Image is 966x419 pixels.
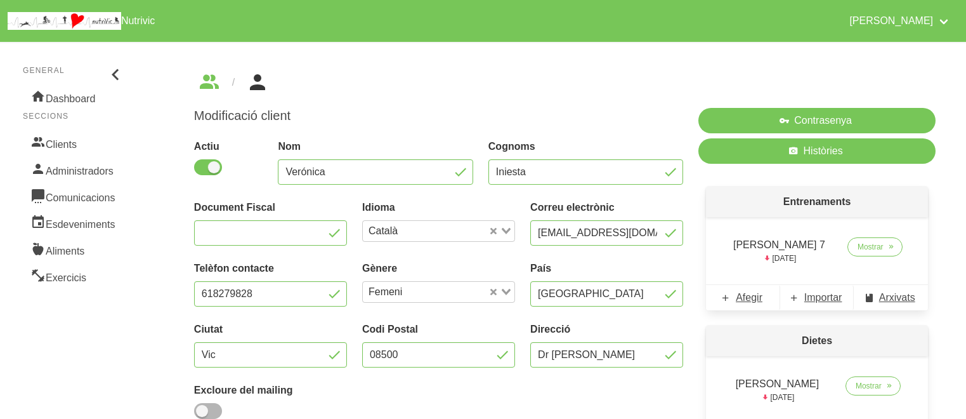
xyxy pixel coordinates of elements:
label: Gènere [362,261,515,276]
label: Document Fiscal [194,200,347,215]
img: company_logo [8,12,121,30]
a: Històries [698,138,936,164]
label: País [530,261,683,276]
label: Telèfon contacte [194,261,347,276]
p: Entrenaments [706,187,928,217]
input: Search for option [407,284,487,300]
label: Nom [278,139,473,154]
div: Search for option [362,220,515,242]
label: Idioma [362,200,515,215]
label: Actiu [194,139,263,154]
label: Ciutat [194,322,347,337]
a: Importar [780,285,854,310]
p: Dietes [706,326,928,356]
span: Mostrar [856,380,882,392]
span: Contrasenya [794,113,852,128]
a: Comunicacions [23,183,126,209]
span: Importar [804,290,842,305]
input: Search for option [402,223,487,239]
a: Arxivats [854,285,928,310]
a: Esdeveniments [23,209,126,236]
label: Correu electrònic [530,200,683,215]
span: Català [365,223,401,239]
label: Excloure del mailing [194,383,347,398]
a: Clients [23,130,126,156]
a: Mostrar [845,376,901,396]
a: Mostrar [847,237,903,256]
label: Cognoms [488,139,683,154]
p: [DATE] [729,253,829,264]
p: [DATE] [729,392,825,403]
a: Afegir [706,285,780,310]
p: General [23,65,126,76]
div: Search for option [362,281,515,303]
a: Aliments [23,236,126,263]
button: Contrasenya [698,108,936,133]
nav: breadcrumbs [194,72,936,93]
h1: Modificació client [194,108,683,124]
button: Clear Selected [490,288,497,297]
span: Femeni [365,284,405,300]
span: Arxivats [879,290,915,305]
a: Dashboard [23,84,126,110]
span: Afegir [736,290,762,305]
td: [PERSON_NAME] [721,371,833,408]
a: Administradors [23,156,126,183]
label: Codi Postal [362,322,515,337]
button: Clear Selected [490,227,497,236]
a: [PERSON_NAME] [842,5,958,37]
span: Mostrar [858,241,884,253]
p: Seccions [23,110,126,122]
td: [PERSON_NAME] 7 [721,232,837,269]
span: Històries [804,143,843,159]
a: Exercicis [23,263,126,289]
label: Direcció [530,322,683,337]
